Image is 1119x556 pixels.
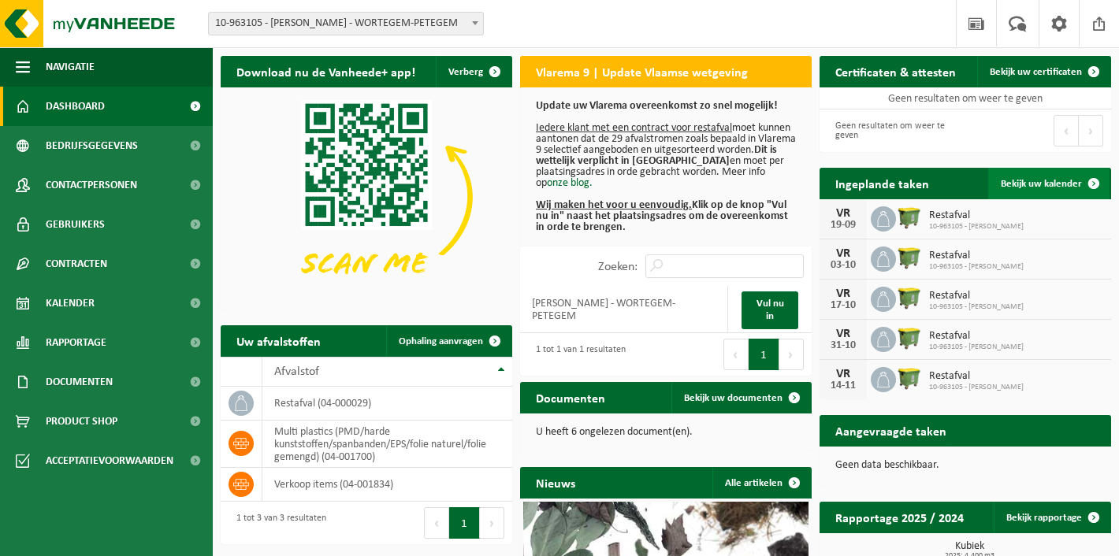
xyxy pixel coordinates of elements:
[46,441,173,480] span: Acceptatievoorwaarden
[209,13,483,35] span: 10-963105 - NACHTERGAELE, STIJN - WORTEGEM-PETEGEM
[779,339,804,370] button: Next
[262,387,512,421] td: restafval (04-000029)
[46,402,117,441] span: Product Shop
[536,199,788,233] b: Klik op de knop "Vul nu in" naast het plaatsingsadres om de overeenkomst in orde te brengen.
[46,165,137,205] span: Contactpersonen
[929,383,1024,392] span: 10-963105 - [PERSON_NAME]
[929,370,1024,383] span: Restafval
[536,427,796,438] p: U heeft 6 ongelezen document(en).
[820,502,980,532] h2: Rapportage 2025 / 2024
[536,101,796,233] p: moet kunnen aantonen dat de 29 afvalstromen zoals bepaald in Vlarema 9 selectief aangeboden en ui...
[896,244,923,271] img: WB-1100-HPE-GN-50
[994,502,1110,533] a: Bekijk rapportage
[1001,179,1082,189] span: Bekijk uw kalender
[386,325,511,357] a: Ophaling aanvragen
[46,323,106,362] span: Rapportage
[46,47,95,87] span: Navigatie
[896,204,923,231] img: WB-1100-HPE-GN-50
[598,261,638,273] label: Zoeken:
[827,220,859,231] div: 19-09
[520,382,621,413] h2: Documenten
[929,250,1024,262] span: Restafval
[929,330,1024,343] span: Restafval
[520,286,728,333] td: [PERSON_NAME] - WORTEGEM-PETEGEM
[896,365,923,391] img: WB-1100-HPE-GN-50
[448,67,483,77] span: Verberg
[208,12,484,35] span: 10-963105 - NACHTERGAELE, STIJN - WORTEGEM-PETEGEM
[929,222,1024,232] span: 10-963105 - [PERSON_NAME]
[820,415,962,446] h2: Aangevraagde taken
[827,287,859,300] div: VR
[712,467,810,499] a: Alle artikelen
[46,362,113,402] span: Documenten
[436,56,511,87] button: Verberg
[827,260,859,271] div: 03-10
[399,336,483,347] span: Ophaling aanvragen
[977,56,1110,87] a: Bekijk uw certificaten
[820,56,972,87] h2: Certificaten & attesten
[229,506,326,540] div: 1 tot 3 van 3 resultaten
[827,340,859,351] div: 31-10
[929,343,1024,352] span: 10-963105 - [PERSON_NAME]
[46,126,138,165] span: Bedrijfsgegevens
[46,87,105,126] span: Dashboard
[547,177,593,189] a: onze blog.
[46,284,95,323] span: Kalender
[990,67,1082,77] span: Bekijk uw certificaten
[827,368,859,380] div: VR
[46,205,105,244] span: Gebruikers
[896,324,923,351] img: WB-1100-HPE-GN-50
[742,291,798,329] a: Vul nu in
[820,87,1111,109] td: Geen resultaten om weer te geven
[827,328,859,340] div: VR
[827,207,859,220] div: VR
[671,382,810,413] a: Bekijk uw documenten
[520,56,764,87] h2: Vlarema 9 | Update Vlaamse wetgeving
[424,507,449,539] button: Previous
[262,468,512,502] td: verkoop items (04-001834)
[536,144,777,167] b: Dit is wettelijk verplicht in [GEOGRAPHIC_DATA]
[723,339,749,370] button: Previous
[1054,115,1079,146] button: Previous
[827,380,859,391] div: 14-11
[929,209,1024,222] span: Restafval
[1079,115,1103,146] button: Next
[536,122,732,134] u: Iedere klant met een contract voor restafval
[929,302,1024,312] span: 10-963105 - [PERSON_NAME]
[221,325,336,356] h2: Uw afvalstoffen
[827,300,859,311] div: 17-10
[262,421,512,468] td: multi plastics (PMD/harde kunststoffen/spanbanden/EPS/folie naturel/folie gemengd) (04-001700)
[820,168,945,198] h2: Ingeplande taken
[536,199,692,211] u: Wij maken het voor u eenvoudig.
[449,507,480,539] button: 1
[46,244,107,284] span: Contracten
[929,290,1024,302] span: Restafval
[528,337,626,372] div: 1 tot 1 van 1 resultaten
[929,262,1024,272] span: 10-963105 - [PERSON_NAME]
[988,168,1110,199] a: Bekijk uw kalender
[520,467,591,498] h2: Nieuws
[684,393,783,403] span: Bekijk uw documenten
[827,113,957,148] div: Geen resultaten om weer te geven
[221,56,431,87] h2: Download nu de Vanheede+ app!
[835,460,1095,471] p: Geen data beschikbaar.
[827,247,859,260] div: VR
[480,507,504,539] button: Next
[221,87,512,306] img: Download de VHEPlus App
[749,339,779,370] button: 1
[896,284,923,311] img: WB-1100-HPE-GN-50
[536,100,778,112] b: Update uw Vlarema overeenkomst zo snel mogelijk!
[274,365,319,378] span: Afvalstof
